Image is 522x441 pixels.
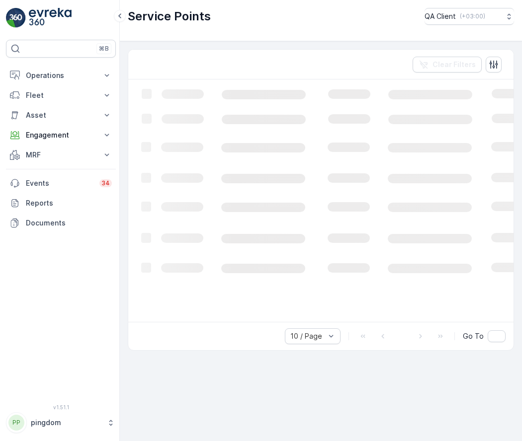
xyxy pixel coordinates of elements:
p: Operations [26,71,96,80]
a: Reports [6,193,116,213]
p: ( +03:00 ) [460,12,485,20]
button: Asset [6,105,116,125]
img: logo [6,8,26,28]
button: Fleet [6,85,116,105]
p: 34 [101,179,110,187]
button: QA Client(+03:00) [425,8,514,25]
button: Engagement [6,125,116,145]
p: MRF [26,150,96,160]
a: Documents [6,213,116,233]
button: PPpingdom [6,412,116,433]
button: Clear Filters [413,57,482,73]
p: Asset [26,110,96,120]
button: MRF [6,145,116,165]
p: Clear Filters [433,60,476,70]
p: Reports [26,198,112,208]
button: Operations [6,66,116,85]
p: Events [26,178,93,188]
p: pingdom [31,418,102,428]
p: Service Points [128,8,211,24]
p: Documents [26,218,112,228]
p: Engagement [26,130,96,140]
p: ⌘B [99,45,109,53]
a: Events34 [6,173,116,193]
span: v 1.51.1 [6,404,116,410]
p: QA Client [425,11,456,21]
div: PP [8,415,24,431]
p: Fleet [26,90,96,100]
span: Go To [463,331,484,341]
img: logo_light-DOdMpM7g.png [29,8,72,28]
